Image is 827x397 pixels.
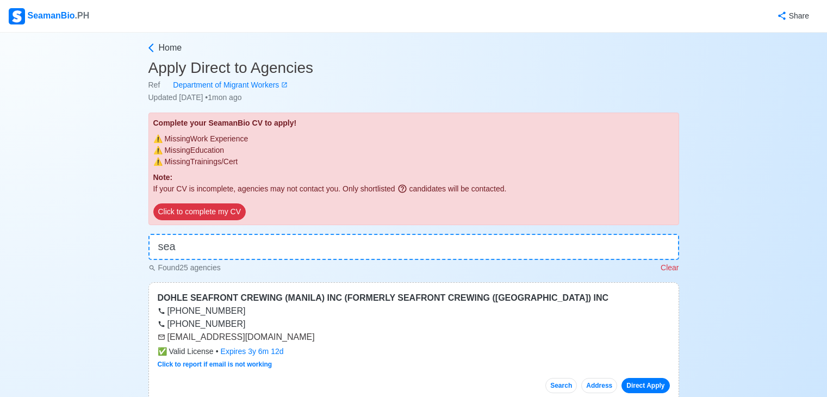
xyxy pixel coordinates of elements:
[148,79,679,91] div: Ref
[153,156,674,168] div: Missing Trainings/Cert
[158,331,670,344] div: [EMAIL_ADDRESS][DOMAIN_NAME]
[153,134,163,143] span: close
[221,346,284,357] div: Expires 3y 6m 12d
[581,378,617,393] button: Address
[9,8,25,24] img: Logo
[153,145,674,156] div: Missing Education
[158,291,670,305] div: DOHLE SEAFRONT CREWING (MANILA) INC (FORMERLY SEAFRONT CREWING ([GEOGRAPHIC_DATA]) INC
[153,133,674,145] div: Missing Work Experience
[160,79,281,91] div: Department of Migrant Workers
[158,319,246,328] a: [PHONE_NUMBER]
[9,8,89,24] div: SeamanBio
[153,157,163,166] span: close
[621,378,669,393] button: Direct Apply
[159,41,182,54] span: Home
[158,347,167,356] span: check
[148,234,679,260] input: 👉 Quick Search
[158,361,272,368] a: Click to report if email is not working
[160,79,288,91] a: Department of Migrant Workers
[153,183,674,195] p: If your CV is incomplete, agencies may not contact you. Only shortlisted candidates will be conta...
[75,11,90,20] span: .PH
[158,346,214,357] span: Valid License
[766,5,818,27] button: Share
[158,306,246,315] a: [PHONE_NUMBER]
[148,59,679,77] h3: Apply Direct to Agencies
[153,119,297,127] span: Complete your SeamanBio CV to apply!
[158,346,670,357] div: •
[153,172,674,183] p: Note:
[148,262,221,274] p: Found 25 agencies
[153,203,246,220] button: Click to complete my CV
[153,146,163,154] span: close
[148,93,242,102] span: Updated [DATE] • 1mon ago
[545,378,577,393] button: Search
[661,262,679,274] p: Clear
[146,41,679,54] a: Home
